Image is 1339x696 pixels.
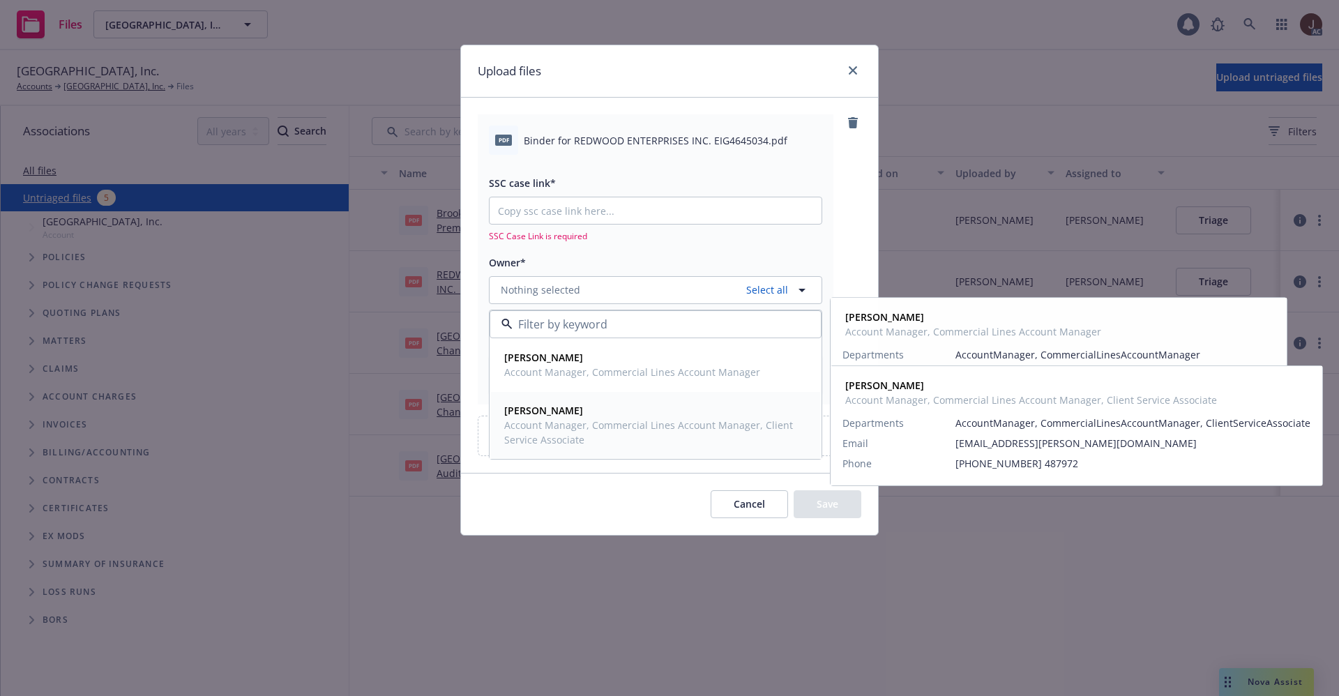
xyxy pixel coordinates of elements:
[845,310,924,324] strong: [PERSON_NAME]
[490,197,822,224] input: Copy ssc case link here...
[842,436,868,451] span: Email
[495,135,512,145] span: pdf
[955,416,1310,430] span: AccountManager, CommercialLinesAccountManager, ClientServiceAssociate
[478,416,861,456] div: Upload files
[504,404,583,417] strong: [PERSON_NAME]
[489,176,556,190] span: SSC case link*
[741,282,788,297] a: Select all
[501,282,580,297] span: Nothing selected
[524,133,787,148] span: Binder for REDWOOD ENTERPRISES INC. EIG4645034.pdf
[842,416,904,430] span: Departments
[504,365,760,379] span: Account Manager, Commercial Lines Account Manager
[845,379,924,392] strong: [PERSON_NAME]
[489,276,822,304] button: Nothing selectedSelect all
[845,62,861,79] a: close
[955,347,1275,362] span: AccountManager, CommercialLinesAccountManager
[842,456,872,471] span: Phone
[955,456,1310,471] span: [PHONE_NUMBER] 487972
[489,230,822,242] span: SSC Case Link is required
[845,393,1217,407] span: Account Manager, Commercial Lines Account Manager, Client Service Associate
[504,351,583,364] strong: [PERSON_NAME]
[842,347,904,362] span: Departments
[711,490,788,518] button: Cancel
[489,256,526,269] span: Owner*
[845,114,861,131] a: remove
[513,316,793,333] input: Filter by keyword
[504,418,804,447] span: Account Manager, Commercial Lines Account Manager, Client Service Associate
[478,62,541,80] h1: Upload files
[955,436,1310,451] span: [EMAIL_ADDRESS][PERSON_NAME][DOMAIN_NAME]
[845,324,1101,339] span: Account Manager, Commercial Lines Account Manager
